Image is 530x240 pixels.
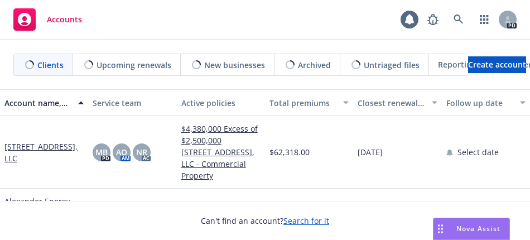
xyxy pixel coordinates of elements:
[358,146,383,158] span: [DATE]
[456,224,500,233] span: Nova Assist
[438,59,476,70] span: Reporting
[265,89,353,116] button: Total premiums
[269,146,310,158] span: $62,318.00
[93,97,172,109] div: Service team
[116,146,127,158] span: AO
[269,97,336,109] div: Total premiums
[422,8,444,31] a: Report a Bug
[4,97,71,109] div: Account name, DBA
[442,89,530,116] button: Follow up date
[433,218,447,239] div: Drag to move
[37,59,64,71] span: Clients
[88,89,176,116] button: Service team
[177,89,265,116] button: Active policies
[433,218,510,240] button: Nova Assist
[47,15,82,24] span: Accounts
[181,97,261,109] div: Active policies
[468,54,526,75] span: Create account
[181,123,261,146] a: $4,380,000 Excess of $2,500,000
[446,97,513,109] div: Follow up date
[364,59,420,71] span: Untriaged files
[4,141,84,164] a: [STREET_ADDRESS], LLC
[181,146,261,181] a: [STREET_ADDRESS], LLC - Commercial Property
[457,146,499,158] span: Select date
[9,4,86,35] a: Accounts
[283,215,329,226] a: Search for it
[97,59,171,71] span: Upcoming renewals
[201,215,329,227] span: Can't find an account?
[204,59,265,71] span: New businesses
[468,56,526,73] a: Create account
[298,59,331,71] span: Archived
[95,146,108,158] span: MB
[136,146,147,158] span: NR
[358,97,425,109] div: Closest renewal date
[353,89,441,116] button: Closest renewal date
[447,8,470,31] a: Search
[473,8,495,31] a: Switch app
[4,195,84,219] a: Alexander Energy Holdings, Inc.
